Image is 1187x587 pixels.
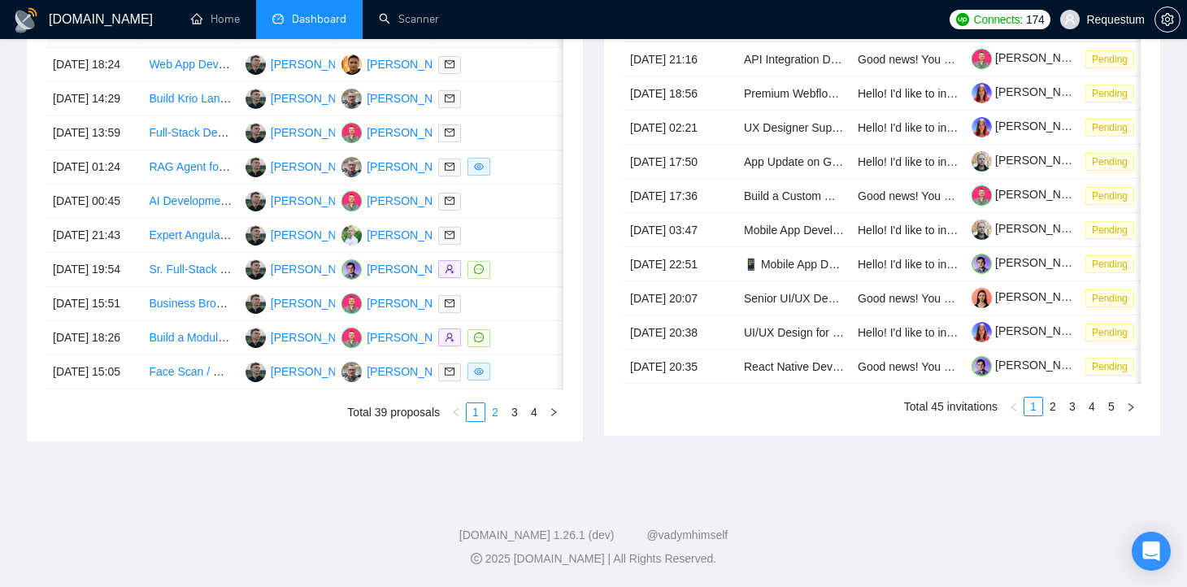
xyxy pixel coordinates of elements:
a: Senior UI/UX Designer – SaaS Polish (Phase 1) [744,292,986,305]
li: 5 [1102,397,1121,416]
li: 2 [1043,397,1063,416]
a: [PERSON_NAME] [972,85,1089,98]
div: [PERSON_NAME] [271,294,364,312]
span: dashboard [272,13,284,24]
a: [DOMAIN_NAME] 1.26.1 (dev) [459,528,615,541]
a: AS[PERSON_NAME] [246,125,364,138]
img: DB [341,293,362,314]
li: 4 [1082,397,1102,416]
span: mail [445,162,454,172]
li: Next Page [1121,397,1141,416]
a: AS[PERSON_NAME] [246,296,364,309]
div: [PERSON_NAME] [367,226,460,244]
img: OD [341,54,362,75]
div: [PERSON_NAME] [367,294,460,312]
a: @vadymhimself [646,528,728,541]
img: AS [246,259,266,280]
li: Total 45 invitations [904,397,998,416]
a: [PERSON_NAME] [972,51,1089,64]
span: left [1009,402,1019,412]
a: setting [1154,13,1180,26]
a: DB[PERSON_NAME] [341,330,460,343]
div: [PERSON_NAME] [367,89,460,107]
div: [PERSON_NAME] [367,158,460,176]
a: 4 [1083,398,1101,415]
div: [PERSON_NAME] [271,260,364,278]
span: copyright [471,553,482,564]
a: DB[PERSON_NAME] [341,296,460,309]
img: AS [246,225,266,246]
td: [DATE] 18:56 [624,76,737,111]
td: [DATE] 00:45 [46,185,142,219]
a: DB[PERSON_NAME] [341,125,460,138]
a: Pending [1085,223,1141,236]
a: AI Development Agency for Enterprise SaaS Virtual Assistant (MIA) [149,194,488,207]
span: right [1126,402,1136,412]
td: Web App Development for Real Estate Data Filtering & Export [142,48,238,82]
span: Pending [1085,255,1134,273]
img: AS [246,191,266,211]
img: c1qrm7vV4WvEeVS0e--M40JV3Z1lcNt3CycQ4ky34xw_WCwHbmw3i7BZVjR_wyEgGO [972,356,992,376]
td: [DATE] 20:35 [624,350,737,384]
td: [DATE] 17:50 [624,145,737,179]
a: AS[PERSON_NAME] [246,91,364,104]
a: Full-Stack Developer Needed to Build Custom LMS for Tutoring Business [149,126,518,139]
span: setting [1155,13,1180,26]
img: DB [341,191,362,211]
a: 5 [1102,398,1120,415]
li: 1 [1024,397,1043,416]
span: message [474,333,484,342]
a: YB[PERSON_NAME] [341,228,460,241]
td: Full-Stack Developer Needed to Build Custom LMS for Tutoring Business [142,116,238,150]
div: Open Intercom Messenger [1132,532,1171,571]
button: left [1004,397,1024,416]
a: [PERSON_NAME] [972,222,1089,235]
a: 3 [1063,398,1081,415]
a: Pending [1085,359,1141,372]
span: 174 [1026,11,1044,28]
td: Business Broker Website [142,287,238,321]
span: right [549,407,559,417]
span: Connects: [974,11,1023,28]
a: 1 [467,403,485,421]
img: c1o0rOVReXCKi1bnQSsgHbaWbvfM_HSxWVsvTMtH2C50utd8VeU_52zlHuo4ie9fkT [972,322,992,342]
button: right [1121,397,1141,416]
a: DB[PERSON_NAME] [341,193,460,207]
div: [PERSON_NAME] [367,55,460,73]
td: [DATE] 20:07 [624,281,737,315]
td: [DATE] 02:21 [624,111,737,145]
td: [DATE] 03:47 [624,213,737,247]
span: Pending [1085,153,1134,171]
td: [DATE] 21:16 [624,42,737,76]
a: Pending [1085,189,1141,202]
img: AS [246,157,266,177]
a: [PERSON_NAME] [972,290,1089,303]
a: React Native Developer Needed for Cross-Platform Mobile App (iOS & Android) [744,360,1145,373]
span: left [451,407,461,417]
a: Build Krio Language Model (LLM) – Technical Partner Needed [149,92,462,105]
a: Pending [1085,154,1141,167]
span: Pending [1085,50,1134,68]
a: searchScanner [379,12,439,26]
a: Pending [1085,86,1141,99]
a: UX Designer Support [744,121,851,134]
div: [PERSON_NAME] [367,192,460,210]
a: UI/UX Design for Childcare Website in [GEOGRAPHIC_DATA] [744,326,1059,339]
li: Next Page [544,402,563,422]
img: c1eXUdwHc_WaOcbpPFtMJupqop6zdMumv1o7qBBEoYRQ7Y2b-PMuosOa1Pnj0gGm9V [972,185,992,206]
a: Business Broker Website [149,297,276,310]
li: 1 [466,402,485,422]
img: AS [246,54,266,75]
span: user-add [445,333,454,342]
a: API Integration Developer (Qargo TMS, Xero, Transport Exchange & AI Automation) [744,53,1167,66]
a: Premium Webflow Landing Page Design for Deal Soldier [744,87,1029,100]
span: eye [474,162,484,172]
div: [PERSON_NAME] [367,260,460,278]
a: [PERSON_NAME] [972,188,1089,201]
button: left [446,402,466,422]
button: right [544,402,563,422]
img: AS [246,89,266,109]
div: [PERSON_NAME] [271,328,364,346]
td: [DATE] 15:05 [46,355,142,389]
span: Dashboard [292,12,346,26]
